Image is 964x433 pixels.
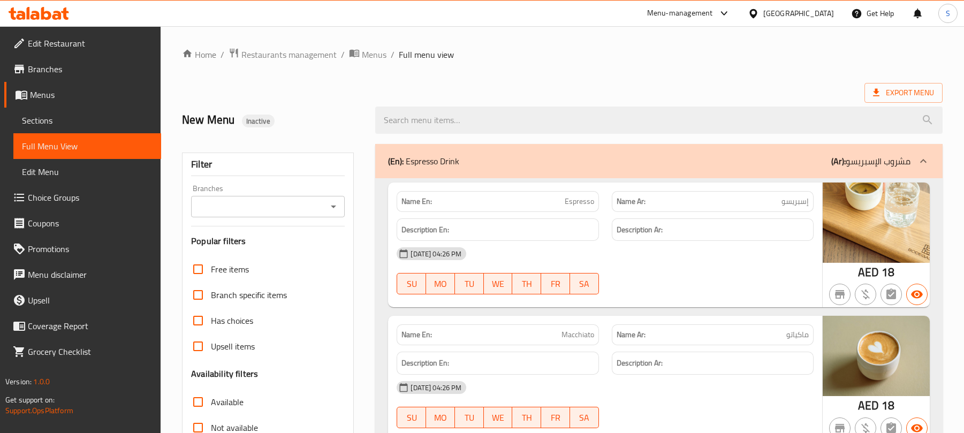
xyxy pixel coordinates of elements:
b: (Ar): [831,153,846,169]
h2: New Menu [182,112,362,128]
strong: Description Ar: [617,356,663,370]
span: [DATE] 04:26 PM [406,249,466,259]
span: إسبريسو [781,196,809,207]
span: Full Menu View [22,140,153,153]
nav: breadcrumb [182,48,943,62]
span: WE [488,276,508,292]
span: Branch specific items [211,288,287,301]
a: Menu disclaimer [4,262,161,287]
a: Sections [13,108,161,133]
span: TH [517,410,537,426]
span: AED [858,395,879,416]
button: Not has choices [880,284,902,305]
button: TU [455,407,484,428]
a: Upsell [4,287,161,313]
span: Menus [30,88,153,101]
span: Export Menu [873,86,934,100]
span: SU [401,410,422,426]
span: Get support on: [5,393,55,407]
strong: Description En: [401,356,449,370]
button: Not branch specific item [829,284,851,305]
span: WE [488,410,508,426]
span: AED [858,262,879,283]
button: TH [512,273,541,294]
a: Edit Restaurant [4,31,161,56]
div: [GEOGRAPHIC_DATA] [763,7,834,19]
a: Restaurants management [229,48,337,62]
h3: Popular filters [191,235,345,247]
button: WE [484,407,513,428]
button: SU [397,273,426,294]
a: Choice Groups [4,185,161,210]
span: TH [517,276,537,292]
span: Available [211,396,244,408]
li: / [341,48,345,61]
b: (En): [388,153,404,169]
span: TU [459,410,480,426]
li: / [391,48,394,61]
input: search [375,107,943,134]
span: MO [430,276,451,292]
p: مشروب الإسبريسو [831,155,910,168]
span: Upsell [28,294,153,307]
span: TU [459,276,480,292]
a: Edit Menu [13,159,161,185]
strong: Name En: [401,329,432,340]
button: Open [326,199,341,214]
div: Filter [191,153,345,176]
span: FR [545,276,566,292]
span: Grocery Checklist [28,345,153,358]
button: Purchased item [855,284,876,305]
img: Macchiato638905344982201482.jpg [823,316,930,396]
a: Promotions [4,236,161,262]
span: Sections [22,114,153,127]
h3: Availability filters [191,368,258,380]
li: / [221,48,224,61]
span: 1.0.0 [33,375,50,389]
span: ماكياتو [786,329,809,340]
div: Inactive [242,115,275,127]
span: Choice Groups [28,191,153,204]
a: Home [182,48,216,61]
span: Promotions [28,242,153,255]
strong: Name Ar: [617,329,646,340]
button: MO [426,273,455,294]
a: Menus [4,82,161,108]
strong: Description Ar: [617,223,663,237]
span: Macchiato [561,329,594,340]
span: Branches [28,63,153,75]
span: Restaurants management [241,48,337,61]
a: Grocery Checklist [4,339,161,364]
a: Branches [4,56,161,82]
a: Full Menu View [13,133,161,159]
span: Menus [362,48,386,61]
button: FR [541,273,570,294]
span: Edit Restaurant [28,37,153,50]
span: FR [545,410,566,426]
button: SU [397,407,426,428]
span: 18 [882,395,894,416]
span: [DATE] 04:26 PM [406,383,466,393]
button: TU [455,273,484,294]
span: SA [574,276,595,292]
button: FR [541,407,570,428]
strong: Description En: [401,223,449,237]
span: Inactive [242,116,275,126]
p: Espresso Drink [388,155,459,168]
span: Has choices [211,314,253,327]
img: Espresso638905345215324273.jpg [823,183,930,263]
span: SU [401,276,422,292]
button: SA [570,273,599,294]
span: Free items [211,263,249,276]
span: SA [574,410,595,426]
span: Menu disclaimer [28,268,153,281]
strong: Name Ar: [617,196,646,207]
span: Upsell items [211,340,255,353]
a: Support.OpsPlatform [5,404,73,417]
span: MO [430,410,451,426]
span: Full menu view [399,48,454,61]
span: Coverage Report [28,320,153,332]
span: Espresso [565,196,594,207]
button: TH [512,407,541,428]
button: MO [426,407,455,428]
